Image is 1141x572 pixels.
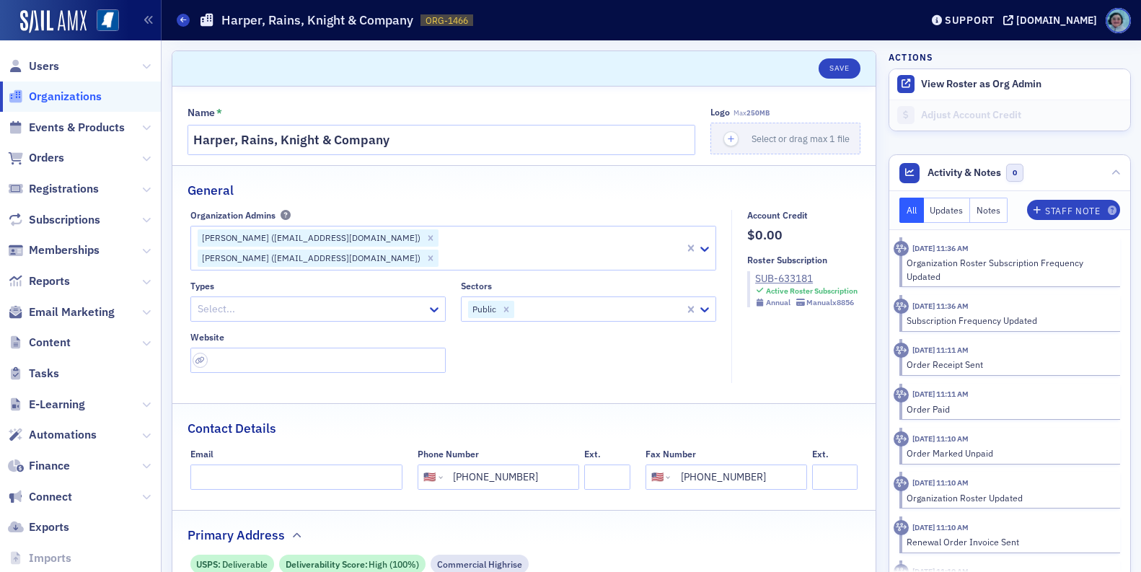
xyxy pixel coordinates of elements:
h4: Actions [889,50,933,63]
div: SUB-633181 [755,271,858,286]
a: Reports [8,273,70,289]
div: Order Paid [907,402,1111,415]
div: Ext. [812,449,829,459]
span: Connect [29,489,72,505]
div: Remove Stacey McFarland (smcfarland@hrkcpa.com) [423,250,439,267]
span: $0.00 [747,226,858,245]
button: Staff Note [1027,200,1120,220]
div: 🇺🇸 [423,470,436,485]
div: Remove Public [498,301,514,318]
span: Content [29,335,71,351]
h2: Contact Details [188,419,276,438]
a: View Homepage [87,9,119,34]
div: Manual x8856 [806,298,854,307]
div: Types [190,281,214,291]
div: Email [190,449,213,459]
a: Connect [8,489,72,505]
time: 9/4/2025 11:36 AM [912,301,969,311]
span: Imports [29,550,71,566]
div: Activity [894,387,909,402]
div: Logo [710,107,730,118]
div: Support [945,14,995,27]
span: Activity & Notes [928,165,1001,180]
div: [DOMAIN_NAME] [1016,14,1097,27]
span: 250MB [746,108,770,118]
span: Email Marketing [29,304,115,320]
div: Website [190,332,224,343]
h2: General [188,181,234,200]
a: Exports [8,519,69,535]
div: [PERSON_NAME] ([EMAIL_ADDRESS][DOMAIN_NAME]) [198,250,423,267]
time: 9/3/2025 11:10 AM [912,434,969,444]
time: 9/4/2025 11:36 AM [912,243,969,253]
a: Memberships [8,242,100,258]
div: Ext. [584,449,601,459]
time: 9/3/2025 11:11 AM [912,389,969,399]
a: Events & Products [8,120,125,136]
div: Activity [894,241,909,256]
span: Users [29,58,59,74]
a: Orders [8,150,64,166]
div: Activity [894,343,909,358]
div: Fax Number [646,449,696,459]
button: Notes [970,198,1008,223]
span: Memberships [29,242,100,258]
div: Phone Number [418,449,479,459]
a: Email Marketing [8,304,115,320]
div: Organization Roster Updated [907,491,1111,504]
span: Subscriptions [29,212,100,228]
div: Order Marked Unpaid [907,446,1111,459]
a: Finance [8,458,70,474]
div: Renewal Order Invoice Sent [907,535,1111,548]
a: SailAMX [20,10,87,33]
span: USPS : [196,558,222,571]
div: Roster Subscription [747,255,827,265]
div: [PERSON_NAME] ([EMAIL_ADDRESS][DOMAIN_NAME]) [198,229,423,247]
div: Public [468,301,498,318]
time: 9/3/2025 11:10 AM [912,522,969,532]
h1: Harper, Rains, Knight & Company [221,12,413,29]
span: Orders [29,150,64,166]
div: Staff Note [1045,207,1100,215]
time: 9/3/2025 11:10 AM [912,478,969,488]
div: Organization Admins [190,210,276,221]
a: Tasks [8,366,59,382]
span: ORG-1466 [426,14,468,27]
a: Automations [8,427,97,443]
span: Tasks [29,366,59,382]
span: Deliverability Score : [286,558,369,571]
span: E-Learning [29,397,85,413]
div: Organization Roster Subscription Frequency Updated [907,256,1111,283]
div: 🇺🇸 [651,470,664,485]
div: Adjust Account Credit [921,109,1123,122]
button: Select or drag max 1 file [710,123,860,154]
button: [DOMAIN_NAME] [1003,15,1102,25]
div: Account Credit [747,210,808,221]
abbr: This field is required [216,107,222,120]
div: Active Roster Subscription [766,286,858,296]
div: Remove Mollie Corulla (mcorulla@hrkcpa.com) [423,229,439,247]
div: Annual [766,298,790,307]
div: Activity [894,520,909,535]
a: Organizations [8,89,102,105]
span: Select or drag max 1 file [752,133,850,144]
span: Profile [1106,8,1131,33]
button: Save [819,58,860,79]
button: All [899,198,924,223]
span: Registrations [29,181,99,197]
a: Adjust Account Credit [889,100,1130,131]
div: Name [188,107,215,120]
a: E-Learning [8,397,85,413]
span: Events & Products [29,120,125,136]
a: Registrations [8,181,99,197]
span: Automations [29,427,97,443]
div: Activity [894,431,909,446]
img: SailAMX [97,9,119,32]
a: Imports [8,550,71,566]
span: Exports [29,519,69,535]
div: Order Receipt Sent [907,358,1111,371]
div: Activity [894,299,909,314]
span: Max [733,108,770,118]
span: Organizations [29,89,102,105]
span: Reports [29,273,70,289]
